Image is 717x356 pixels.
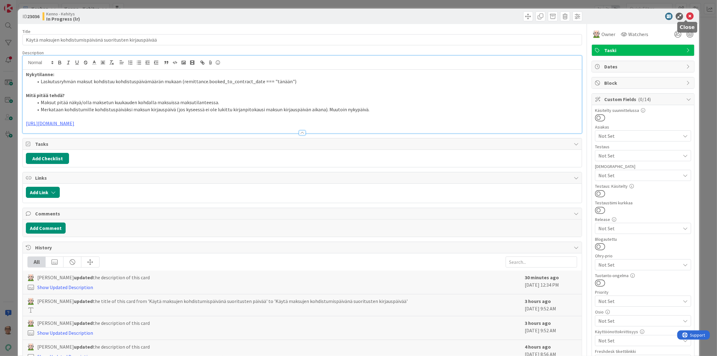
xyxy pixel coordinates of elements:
[37,274,150,281] span: [PERSON_NAME] the description of this card
[595,273,691,278] div: Tuotanto-ongelma
[604,96,683,103] span: Custom Fields
[595,145,691,149] div: Testaus
[628,31,648,38] span: Watchers
[525,274,577,291] div: [DATE] 12:34 PM
[33,99,579,106] li: Maksut pitää näkyä/olla maksetun kuukauden kohdalla maksuissa maksutilanteessa.
[604,63,683,70] span: Dates
[598,297,677,305] span: Not Set
[26,92,65,98] strong: Mitä pitää tehdä?
[37,297,408,305] span: [PERSON_NAME] the title of this card from 'Käytä maksujen kohdistumispäivänä suoritusten päivää' ...
[601,31,615,38] span: Owner
[35,244,571,251] span: History
[27,274,34,281] img: AN
[37,284,93,290] a: Show Updated Description
[525,344,551,350] b: 4 hours ago
[595,164,691,169] div: [DEMOGRAPHIC_DATA]
[506,256,577,268] input: Search...
[35,140,571,148] span: Tasks
[35,210,571,217] span: Comments
[27,320,34,327] img: AN
[595,290,691,294] div: Priority
[595,254,691,258] div: Ohry-prio
[13,1,28,8] span: Support
[595,201,691,205] div: Testaustiimi kurkkaa
[74,274,93,280] b: updated
[598,172,680,179] span: Not Set
[595,184,691,188] div: Testaus: Käsitelty
[74,320,93,326] b: updated
[525,320,551,326] b: 3 hours ago
[680,24,695,30] h5: Close
[28,257,46,267] div: All
[593,31,600,38] img: AN
[26,153,69,164] button: Add Checklist
[598,225,680,232] span: Not Set
[26,71,54,77] strong: Nykytilanne:
[604,79,683,87] span: Block
[22,29,31,34] label: Title
[525,319,577,337] div: [DATE] 9:52 AM
[35,174,571,182] span: Links
[22,13,39,20] span: ID
[27,344,34,350] img: AN
[525,297,577,313] div: [DATE] 9:52 AM
[638,96,651,102] span: ( 0/14 )
[525,298,551,304] b: 3 hours ago
[595,108,691,113] div: Käsitelty suunnittelussa
[604,47,683,54] span: Taski
[525,274,559,280] b: 30 minutes ago
[595,125,691,129] div: Asiakas
[22,34,582,45] input: type card name here...
[595,237,691,241] div: Blogautettu
[27,13,39,19] b: 23036
[37,319,150,327] span: [PERSON_NAME] the description of this card
[26,223,66,234] button: Add Comment
[595,310,691,314] div: Osio
[595,349,691,354] div: Freshdesk tikettilinkki
[598,337,680,344] span: Not Set
[37,330,93,336] a: Show Updated Description
[33,106,579,113] li: Merkataan kohdistumille kohdistuspäiväksi maksun kirjauspäivä (jos kyseessä ei ole lukittu kirjan...
[598,152,680,159] span: Not Set
[598,317,680,325] span: Not Set
[33,78,579,85] li: Laskutusryhmän maksut kohdistuu kohdistuspäivämäärän mukaan (remittance.booked_to_contract_date =...
[74,298,93,304] b: updated
[598,260,677,269] span: Not Set
[595,329,691,334] div: Käyttöönottokriittisyys
[598,132,680,140] span: Not Set
[46,11,80,16] span: Kenno - Kehitys
[46,16,80,21] b: In Progress (lr)
[26,187,60,198] button: Add Link
[74,344,93,350] b: updated
[37,343,150,350] span: [PERSON_NAME] the description of this card
[27,298,34,305] img: AN
[595,217,691,222] div: Release
[22,50,44,55] span: Description
[26,120,74,126] a: [URL][DOMAIN_NAME]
